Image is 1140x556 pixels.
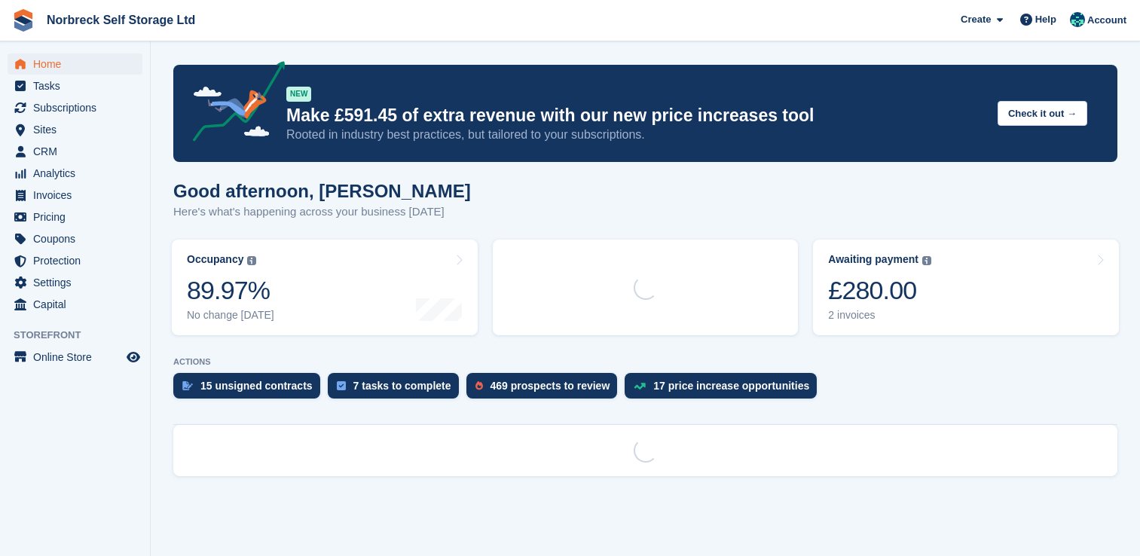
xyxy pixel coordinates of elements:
img: contract_signature_icon-13c848040528278c33f63329250d36e43548de30e8caae1d1a13099fd9432cc5.svg [182,381,193,390]
div: Occupancy [187,253,243,266]
span: CRM [33,141,124,162]
span: Online Store [33,347,124,368]
div: No change [DATE] [187,309,274,322]
a: menu [8,53,142,75]
div: 7 tasks to complete [353,380,451,392]
span: Settings [33,272,124,293]
span: Invoices [33,185,124,206]
span: Protection [33,250,124,271]
img: price_increase_opportunities-93ffe204e8149a01c8c9dc8f82e8f89637d9d84a8eef4429ea346261dce0b2c0.svg [634,383,646,390]
span: Home [33,53,124,75]
a: Norbreck Self Storage Ltd [41,8,201,32]
a: menu [8,206,142,228]
p: Make £591.45 of extra revenue with our new price increases tool [286,105,986,127]
h1: Good afternoon, [PERSON_NAME] [173,181,471,201]
a: menu [8,347,142,368]
a: menu [8,185,142,206]
div: £280.00 [828,275,931,306]
a: menu [8,272,142,293]
img: icon-info-grey-7440780725fd019a000dd9b08b2336e03edf1995a4989e88bcd33f0948082b44.svg [922,256,931,265]
span: Coupons [33,228,124,249]
span: Pricing [33,206,124,228]
img: task-75834270c22a3079a89374b754ae025e5fb1db73e45f91037f5363f120a921f8.svg [337,381,346,390]
a: menu [8,119,142,140]
img: stora-icon-8386f47178a22dfd0bd8f6a31ec36ba5ce8667c1dd55bd0f319d3a0aa187defe.svg [12,9,35,32]
a: menu [8,228,142,249]
a: menu [8,97,142,118]
span: Help [1035,12,1056,27]
button: Check it out → [998,101,1087,126]
a: 7 tasks to complete [328,373,466,406]
img: prospect-51fa495bee0391a8d652442698ab0144808aea92771e9ea1ae160a38d050c398.svg [475,381,483,390]
div: 17 price increase opportunities [653,380,809,392]
span: Analytics [33,163,124,184]
a: Preview store [124,348,142,366]
div: 89.97% [187,275,274,306]
div: 15 unsigned contracts [200,380,313,392]
div: NEW [286,87,311,102]
img: Sally King [1070,12,1085,27]
span: Sites [33,119,124,140]
a: 469 prospects to review [466,373,625,406]
a: menu [8,141,142,162]
a: 17 price increase opportunities [625,373,824,406]
a: Awaiting payment £280.00 2 invoices [813,240,1119,335]
p: Rooted in industry best practices, but tailored to your subscriptions. [286,127,986,143]
a: menu [8,250,142,271]
a: 15 unsigned contracts [173,373,328,406]
a: menu [8,163,142,184]
div: Awaiting payment [828,253,918,266]
div: 469 prospects to review [491,380,610,392]
span: Capital [33,294,124,315]
span: Create [961,12,991,27]
span: Subscriptions [33,97,124,118]
img: price-adjustments-announcement-icon-8257ccfd72463d97f412b2fc003d46551f7dbcb40ab6d574587a9cd5c0d94... [180,61,286,147]
p: Here's what's happening across your business [DATE] [173,203,471,221]
span: Storefront [14,328,150,343]
span: Account [1087,13,1126,28]
span: Tasks [33,75,124,96]
p: ACTIONS [173,357,1117,367]
a: menu [8,294,142,315]
div: 2 invoices [828,309,931,322]
a: Occupancy 89.97% No change [DATE] [172,240,478,335]
img: icon-info-grey-7440780725fd019a000dd9b08b2336e03edf1995a4989e88bcd33f0948082b44.svg [247,256,256,265]
a: menu [8,75,142,96]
